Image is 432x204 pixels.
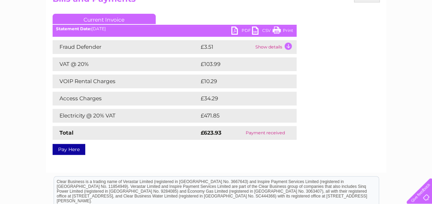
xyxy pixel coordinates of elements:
[254,40,297,54] td: Show details
[56,26,91,31] b: Statement Date:
[53,40,199,54] td: Fraud Defender
[372,29,382,34] a: Blog
[302,3,350,12] a: 0333 014 3131
[409,29,425,34] a: Log out
[199,75,282,88] td: £10.29
[234,126,297,140] td: Payment received
[54,4,379,33] div: Clear Business is a trading name of Verastar Limited (registered in [GEOGRAPHIC_DATA] No. 3667643...
[386,29,403,34] a: Contact
[252,26,273,36] a: CSV
[199,109,284,123] td: £471.85
[199,40,254,54] td: £3.51
[199,92,283,105] td: £34.29
[15,18,50,39] img: logo.png
[231,26,252,36] a: PDF
[273,26,293,36] a: Print
[53,92,199,105] td: Access Charges
[53,75,199,88] td: VOIP Rental Charges
[53,57,199,71] td: VAT @ 20%
[347,29,368,34] a: Telecoms
[53,26,297,31] div: [DATE]
[53,14,156,24] a: Current Invoice
[199,57,284,71] td: £103.99
[201,129,221,136] strong: £623.93
[53,109,199,123] td: Electricity @ 20% VAT
[328,29,343,34] a: Energy
[53,144,85,155] a: Pay Here
[59,129,74,136] strong: Total
[311,29,324,34] a: Water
